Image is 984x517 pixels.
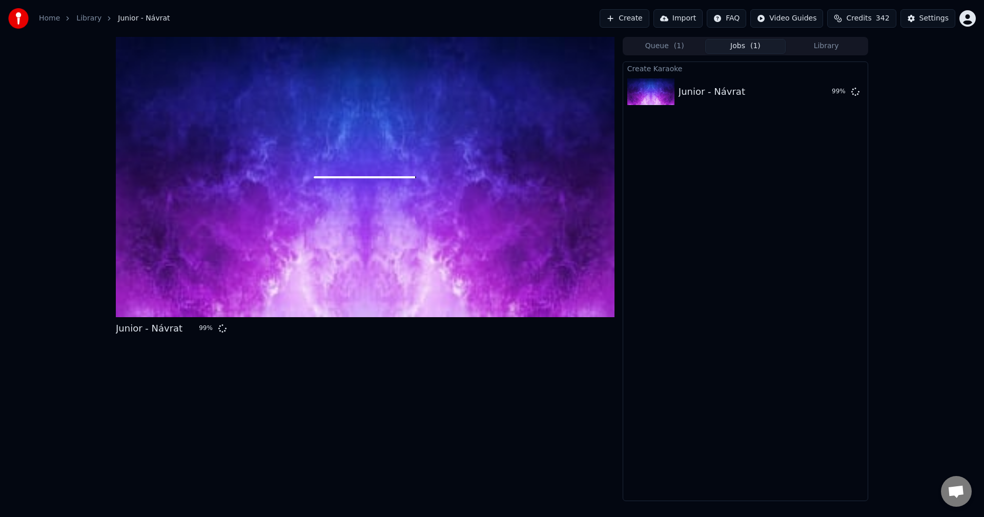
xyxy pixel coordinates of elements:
[199,324,214,333] div: 99 %
[116,321,182,336] div: Junior - Návrat
[653,9,703,28] button: Import
[750,41,761,51] span: ( 1 )
[118,13,170,24] span: Junior - Návrat
[8,8,29,29] img: youka
[76,13,101,24] a: Library
[39,13,60,24] a: Home
[750,9,823,28] button: Video Guides
[623,62,868,74] div: Create Karaoke
[39,13,170,24] nav: breadcrumb
[827,9,896,28] button: Credits342
[876,13,890,24] span: 342
[846,13,871,24] span: Credits
[941,476,972,507] div: Otevřený chat
[679,85,745,99] div: Junior - Návrat
[900,9,955,28] button: Settings
[786,39,867,54] button: Library
[705,39,786,54] button: Jobs
[674,41,684,51] span: ( 1 )
[624,39,705,54] button: Queue
[832,88,847,96] div: 99 %
[707,9,746,28] button: FAQ
[919,13,949,24] div: Settings
[600,9,649,28] button: Create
